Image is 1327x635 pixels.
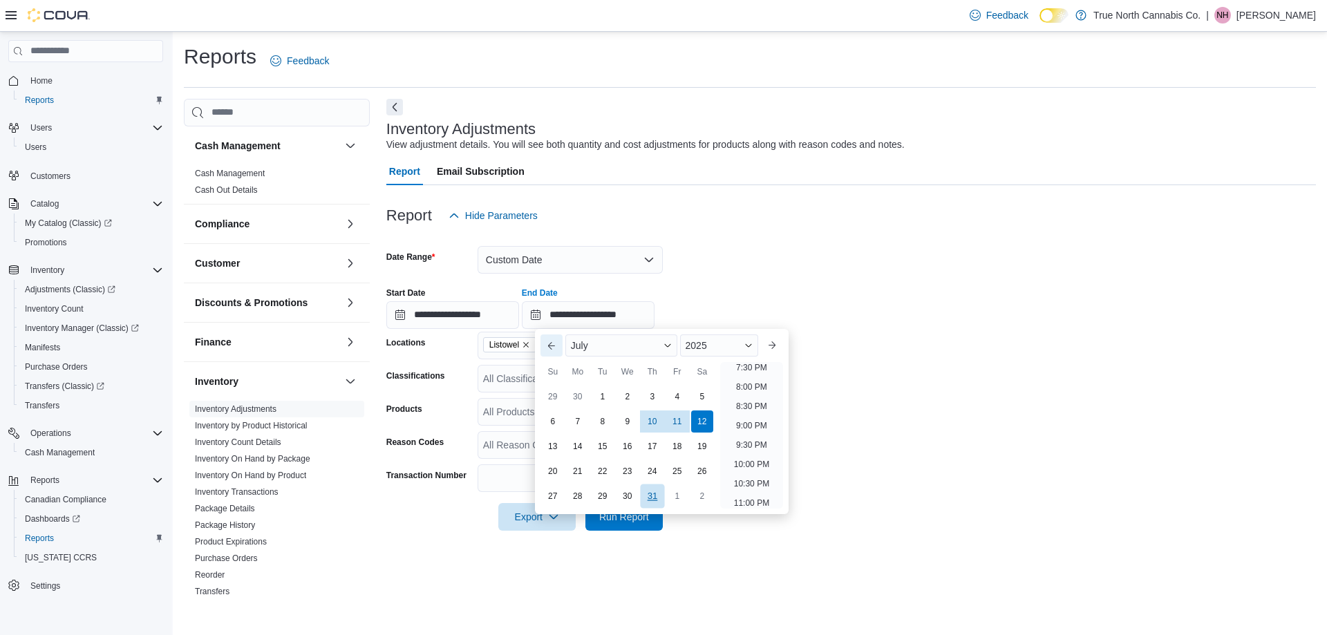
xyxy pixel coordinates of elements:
[25,168,76,184] a: Customers
[19,215,117,231] a: My Catalog (Classic)
[964,1,1034,29] a: Feedback
[666,361,688,383] div: Fr
[1206,7,1209,23] p: |
[14,319,169,338] a: Inventory Manager (Classic)
[195,437,281,447] a: Inventory Count Details
[489,338,519,352] span: Listowel
[542,460,564,482] div: day-20
[592,386,614,408] div: day-1
[1093,7,1201,23] p: True North Cannabis Co.
[25,494,106,505] span: Canadian Compliance
[19,511,86,527] a: Dashboards
[437,158,525,185] span: Email Subscription
[195,586,229,597] span: Transfers
[617,361,639,383] div: We
[8,65,163,630] nav: Complex example
[641,435,663,457] div: day-17
[3,471,169,490] button: Reports
[540,384,715,509] div: July, 2025
[195,404,276,414] a: Inventory Adjustments
[542,361,564,383] div: Su
[691,485,713,507] div: day-2
[542,410,564,433] div: day-6
[592,460,614,482] div: day-22
[498,503,576,531] button: Export
[195,553,258,564] span: Purchase Orders
[25,303,84,314] span: Inventory Count
[25,95,54,106] span: Reports
[195,471,306,480] a: Inventory On Hand by Product
[14,338,169,357] button: Manifests
[25,167,163,184] span: Customers
[3,576,169,596] button: Settings
[30,580,60,591] span: Settings
[522,301,655,329] input: Press the down key to enter a popover containing a calendar. Press the escape key to close the po...
[195,503,255,514] span: Package Details
[731,437,773,453] li: 9:30 PM
[571,340,588,351] span: July
[691,361,713,383] div: Sa
[592,435,614,457] div: day-15
[19,139,52,155] a: Users
[14,299,169,319] button: Inventory Count
[25,218,112,229] span: My Catalog (Classic)
[19,359,93,375] a: Purchase Orders
[19,359,163,375] span: Purchase Orders
[342,138,359,154] button: Cash Management
[19,378,110,395] a: Transfers (Classic)
[195,486,279,497] span: Inventory Transactions
[731,359,773,376] li: 7:30 PM
[731,398,773,415] li: 8:30 PM
[30,198,59,209] span: Catalog
[25,262,163,278] span: Inventory
[386,301,519,329] input: Press the down key to open a popover containing a calendar.
[342,255,359,272] button: Customer
[565,334,677,357] div: Button. Open the month selector. July is currently selected.
[19,92,59,108] a: Reports
[19,301,163,317] span: Inventory Count
[195,185,258,195] a: Cash Out Details
[522,341,530,349] button: Remove Listowel from selection in this group
[19,444,100,461] a: Cash Management
[386,337,426,348] label: Locations
[19,139,163,155] span: Users
[195,536,267,547] span: Product Expirations
[25,72,163,89] span: Home
[19,320,144,337] a: Inventory Manager (Classic)
[617,435,639,457] div: day-16
[30,428,71,439] span: Operations
[691,386,713,408] div: day-5
[265,47,335,75] a: Feedback
[731,379,773,395] li: 8:00 PM
[14,377,169,396] a: Transfers (Classic)
[19,397,65,414] a: Transfers
[14,443,169,462] button: Cash Management
[14,138,169,157] button: Users
[19,215,163,231] span: My Catalog (Classic)
[728,495,775,511] li: 11:00 PM
[728,456,775,473] li: 10:00 PM
[195,437,281,448] span: Inventory Count Details
[19,378,163,395] span: Transfers (Classic)
[25,237,67,248] span: Promotions
[386,437,444,448] label: Reason Codes
[1236,7,1316,23] p: [PERSON_NAME]
[641,361,663,383] div: Th
[342,334,359,350] button: Finance
[599,510,649,524] span: Run Report
[25,196,163,212] span: Catalog
[617,460,639,482] div: day-23
[641,410,663,433] div: day-10
[19,234,73,251] a: Promotions
[542,485,564,507] div: day-27
[386,121,536,138] h3: Inventory Adjustments
[540,334,563,357] button: Previous Month
[567,361,589,383] div: Mo
[19,301,89,317] a: Inventory Count
[19,281,121,298] a: Adjustments (Classic)
[195,217,250,231] h3: Compliance
[25,513,80,524] span: Dashboards
[19,339,163,356] span: Manifests
[25,284,115,295] span: Adjustments (Classic)
[25,381,104,392] span: Transfers (Classic)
